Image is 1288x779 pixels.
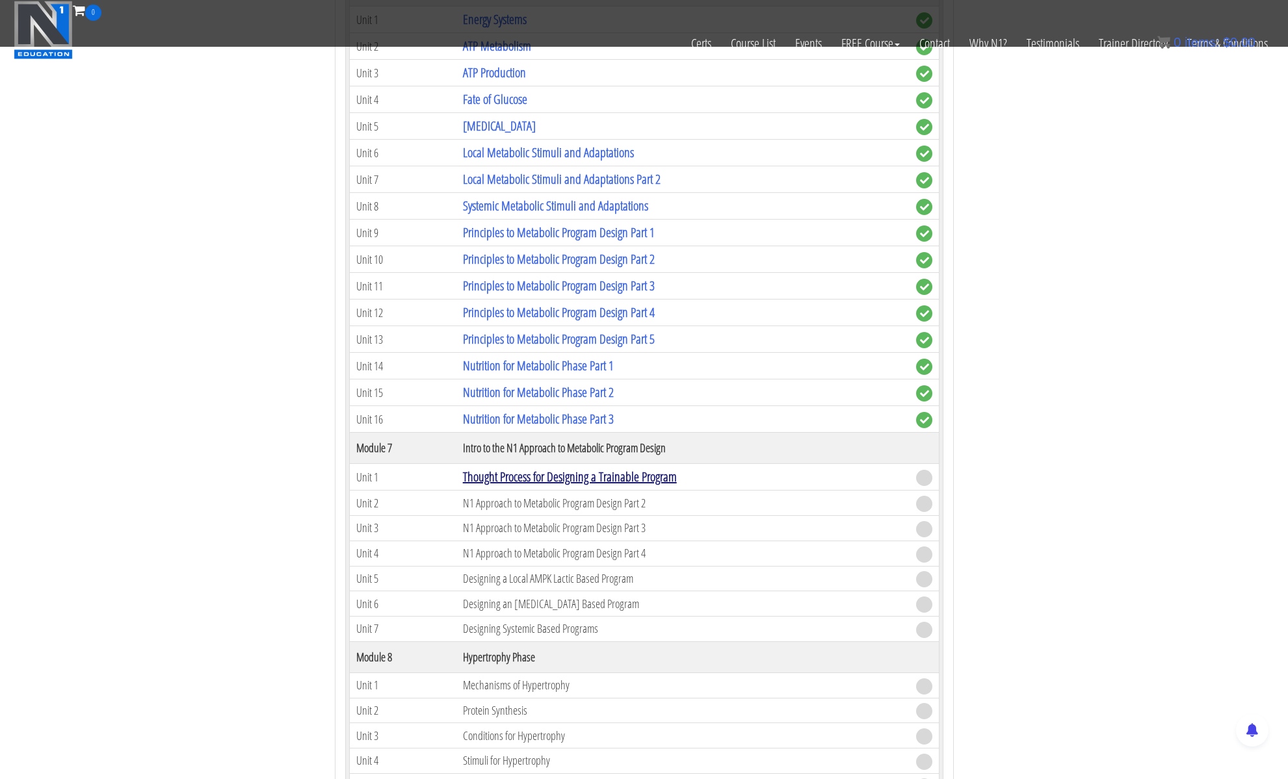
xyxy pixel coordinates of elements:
td: Conditions for Hypertrophy [456,723,910,748]
td: Protein Synthesis [456,698,910,723]
td: Unit 14 [349,353,456,379]
a: 0 [73,1,101,19]
td: Designing an [MEDICAL_DATA] Based Program [456,591,910,617]
td: Unit 13 [349,326,456,353]
span: complete [916,146,932,162]
td: Unit 7 [349,617,456,642]
span: 0 [1174,35,1181,49]
a: Principles to Metabolic Program Design Part 3 [463,277,655,294]
img: icon11.png [1157,36,1170,49]
td: N1 Approach to Metabolic Program Design Part 2 [456,491,910,516]
a: 0 items: $0.00 [1157,35,1255,49]
a: Nutrition for Metabolic Phase Part 3 [463,410,614,428]
a: Principles to Metabolic Program Design Part 1 [463,223,655,241]
img: n1-education [14,1,73,59]
a: Local Metabolic Stimuli and Adaptations [463,144,634,161]
a: FREE Course [832,21,910,66]
span: complete [916,199,932,215]
a: Testimonials [1017,21,1089,66]
td: Stimuli for Hypertrophy [456,748,910,774]
a: Course List [721,21,785,66]
span: complete [916,92,932,109]
th: Intro to the N1 Approach to Metabolic Program Design [456,433,910,464]
td: Unit 5 [349,566,456,591]
span: complete [916,66,932,82]
span: complete [916,305,932,322]
td: Unit 6 [349,591,456,617]
td: Unit 5 [349,113,456,140]
td: Unit 6 [349,140,456,166]
span: complete [916,412,932,428]
span: complete [916,252,932,268]
td: Unit 7 [349,166,456,193]
td: Unit 11 [349,273,456,300]
td: Unit 2 [349,491,456,516]
td: Mechanisms of Hypertrophy [456,672,910,698]
span: 0 [85,5,101,21]
bdi: 0.00 [1223,35,1255,49]
td: Unit 3 [349,60,456,86]
td: Unit 1 [349,464,456,491]
span: complete [916,279,932,295]
a: Local Metabolic Stimuli and Adaptations Part 2 [463,170,661,188]
th: Module 7 [349,433,456,464]
td: Unit 8 [349,193,456,220]
a: Thought Process for Designing a Trainable Program [463,468,677,485]
td: Unit 3 [349,723,456,748]
a: Trainer Directory [1089,21,1177,66]
td: Unit 9 [349,220,456,246]
a: Principles to Metabolic Program Design Part 4 [463,303,655,321]
a: Principles to Metabolic Program Design Part 2 [463,250,655,268]
td: Unit 10 [349,246,456,273]
a: Nutrition for Metabolic Phase Part 1 [463,357,614,374]
span: complete [916,119,932,135]
th: Module 8 [349,641,456,672]
span: items: [1185,35,1219,49]
td: N1 Approach to Metabolic Program Design Part 3 [456,516,910,541]
td: Unit 15 [349,379,456,406]
a: Nutrition for Metabolic Phase Part 2 [463,383,614,401]
td: N1 Approach to Metabolic Program Design Part 4 [456,541,910,566]
td: Designing a Local AMPK Lactic Based Program [456,566,910,591]
a: Why N1? [960,21,1017,66]
a: Certs [681,21,721,66]
td: Unit 3 [349,516,456,541]
a: [MEDICAL_DATA] [463,117,536,134]
span: $ [1223,35,1230,49]
td: Unit 4 [349,541,456,566]
a: Events [785,21,832,66]
td: Unit 4 [349,748,456,774]
span: complete [916,385,932,402]
td: Unit 16 [349,406,456,433]
th: Hypertrophy Phase [456,641,910,672]
span: complete [916,172,932,188]
td: Unit 2 [349,698,456,723]
td: Unit 12 [349,300,456,326]
a: Systemic Metabolic Stimuli and Adaptations [463,197,648,214]
td: Unit 4 [349,86,456,113]
span: complete [916,332,932,348]
td: Unit 1 [349,672,456,698]
span: complete [916,225,932,242]
a: Fate of Glucose [463,90,527,108]
span: complete [916,359,932,375]
a: Terms & Conditions [1177,21,1278,66]
td: Designing Systemic Based Programs [456,617,910,642]
a: Principles to Metabolic Program Design Part 5 [463,330,655,348]
a: ATP Production [463,64,526,81]
a: Contact [910,21,960,66]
